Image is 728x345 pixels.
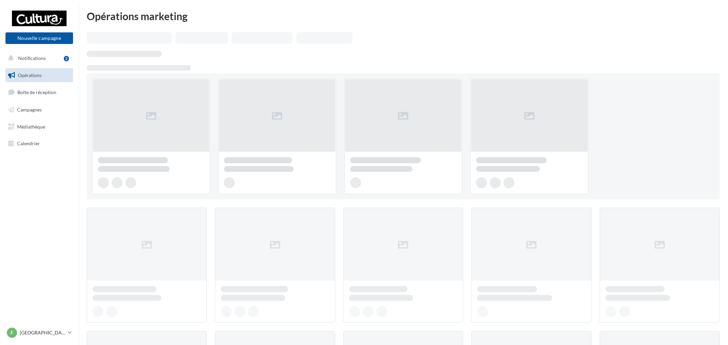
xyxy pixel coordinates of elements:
span: Opérations [18,72,42,78]
a: F [GEOGRAPHIC_DATA] [5,326,73,339]
span: Calendrier [17,140,40,146]
a: Opérations [4,68,74,82]
span: Notifications [18,55,46,61]
div: 2 [64,56,69,61]
span: Boîte de réception [17,89,56,95]
button: Nouvelle campagne [5,32,73,44]
a: Campagnes [4,103,74,117]
span: F [11,329,13,336]
div: Opérations marketing [87,11,720,21]
a: Médiathèque [4,120,74,134]
a: Calendrier [4,136,74,151]
a: Boîte de réception [4,85,74,100]
span: Médiathèque [17,123,45,129]
p: [GEOGRAPHIC_DATA] [20,329,65,336]
span: Campagnes [17,107,42,112]
button: Notifications 2 [4,51,72,65]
